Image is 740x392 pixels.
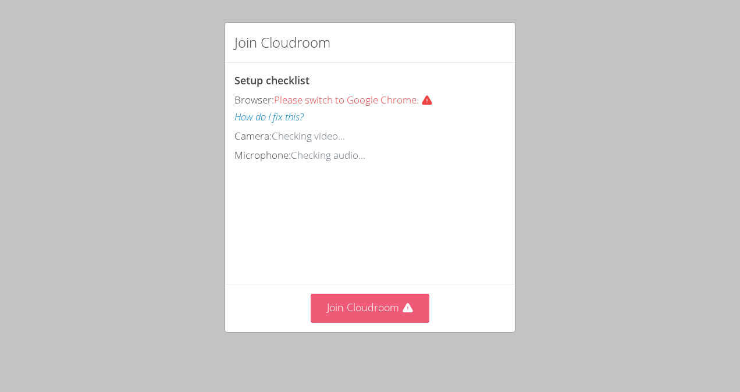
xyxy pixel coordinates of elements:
button: Join Cloudroom [311,294,430,322]
span: Please switch to Google Chrome. [274,93,437,106]
span: Camera: [234,129,272,142]
span: Browser: [234,93,274,106]
span: Setup checklist [234,73,309,87]
button: How do I fix this? [234,109,304,126]
span: Microphone: [234,148,291,162]
span: Checking audio... [291,148,365,162]
span: Checking video... [272,129,345,142]
h2: Join Cloudroom [234,32,330,53]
